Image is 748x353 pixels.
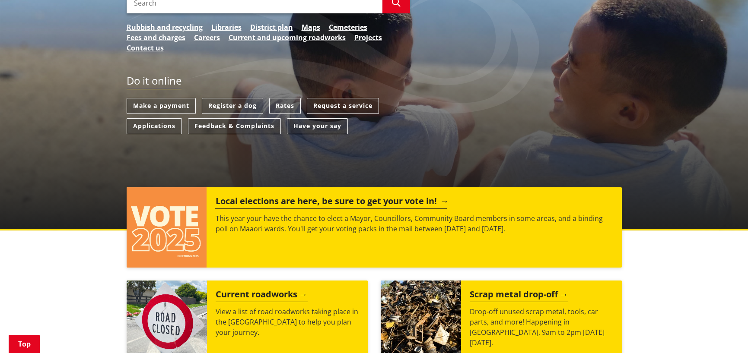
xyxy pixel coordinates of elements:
[194,32,220,43] a: Careers
[329,22,367,32] a: Cemeteries
[307,98,379,114] a: Request a service
[9,335,40,353] a: Top
[211,22,242,32] a: Libraries
[302,22,320,32] a: Maps
[269,98,301,114] a: Rates
[215,196,447,209] h2: Local elections are here, be sure to get your vote in!
[188,118,281,134] a: Feedback & Complaints
[127,43,164,53] a: Contact us
[127,187,622,268] a: Local elections are here, be sure to get your vote in! This year your have the chance to elect a ...
[229,32,346,43] a: Current and upcoming roadworks
[215,213,613,234] p: This year your have the chance to elect a Mayor, Councillors, Community Board members in some are...
[470,306,613,348] p: Drop-off unused scrap metal, tools, car parts, and more! Happening in [GEOGRAPHIC_DATA], 9am to 2...
[250,22,293,32] a: District plan
[202,98,263,114] a: Register a dog
[287,118,348,134] a: Have your say
[127,32,185,43] a: Fees and charges
[127,75,181,90] h2: Do it online
[127,118,182,134] a: Applications
[216,289,308,302] h2: Current roadworks
[470,289,568,302] h2: Scrap metal drop-off
[127,22,203,32] a: Rubbish and recycling
[708,317,739,348] iframe: Messenger Launcher
[127,187,207,268] img: Vote 2025
[216,306,359,337] p: View a list of road roadworks taking place in the [GEOGRAPHIC_DATA] to help you plan your journey.
[127,98,196,114] a: Make a payment
[354,32,382,43] a: Projects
